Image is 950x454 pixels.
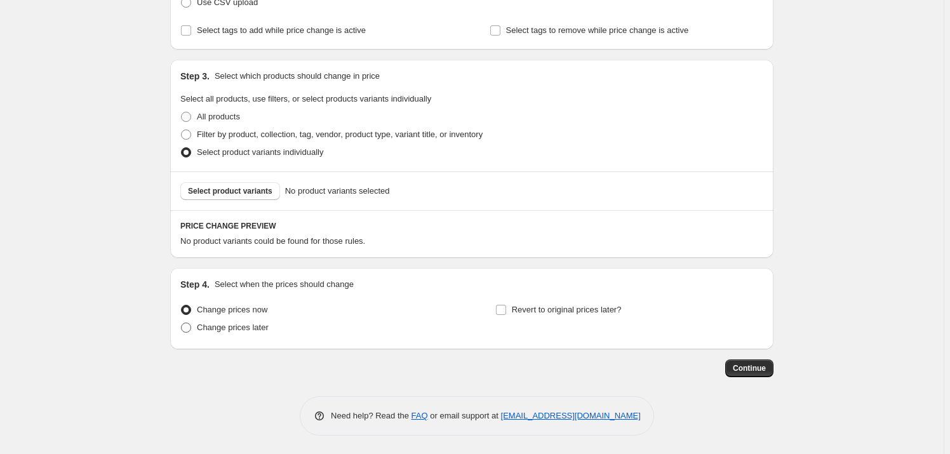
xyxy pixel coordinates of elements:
[197,147,323,157] span: Select product variants individually
[285,185,390,197] span: No product variants selected
[733,363,766,373] span: Continue
[411,411,428,420] a: FAQ
[197,305,267,314] span: Change prices now
[331,411,411,420] span: Need help? Read the
[197,323,269,332] span: Change prices later
[197,25,366,35] span: Select tags to add while price change is active
[197,112,240,121] span: All products
[180,221,763,231] h6: PRICE CHANGE PREVIEW
[188,186,272,196] span: Select product variants
[725,359,773,377] button: Continue
[197,130,483,139] span: Filter by product, collection, tag, vendor, product type, variant title, or inventory
[506,25,689,35] span: Select tags to remove while price change is active
[180,94,431,103] span: Select all products, use filters, or select products variants individually
[180,278,210,291] h2: Step 4.
[180,236,365,246] span: No product variants could be found for those rules.
[215,278,354,291] p: Select when the prices should change
[180,182,280,200] button: Select product variants
[428,411,501,420] span: or email support at
[512,305,622,314] span: Revert to original prices later?
[501,411,641,420] a: [EMAIL_ADDRESS][DOMAIN_NAME]
[215,70,380,83] p: Select which products should change in price
[180,70,210,83] h2: Step 3.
